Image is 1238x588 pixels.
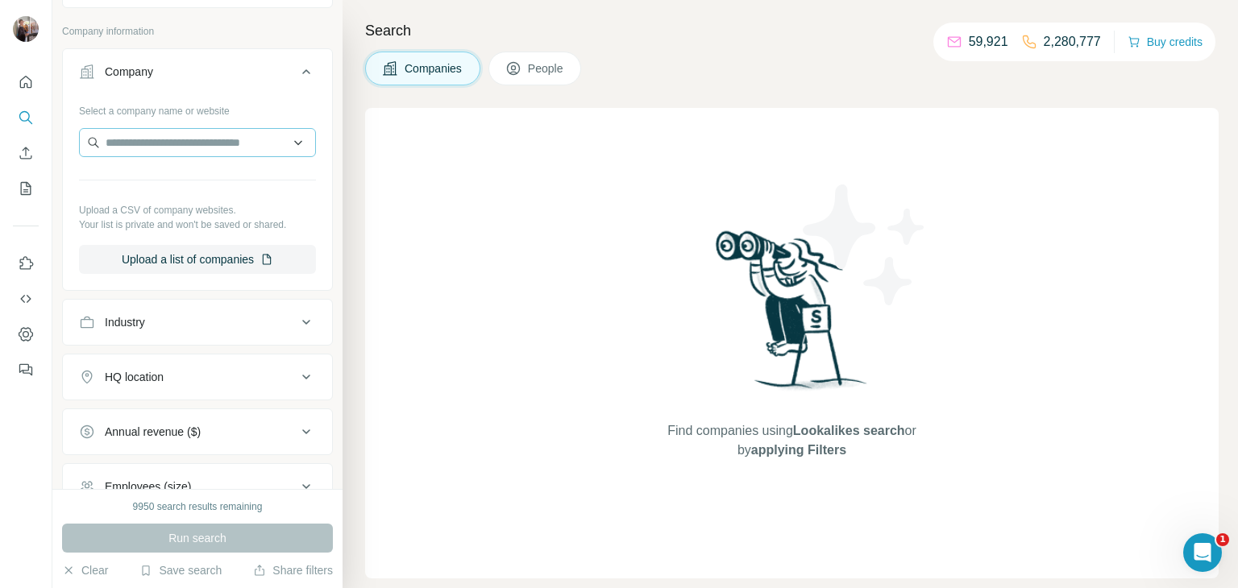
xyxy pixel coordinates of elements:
div: HQ location [105,369,164,385]
p: Upload a CSV of company websites. [79,203,316,217]
h4: Search [365,19,1219,42]
button: Feedback [13,355,39,384]
p: Company information [62,24,333,39]
button: Annual revenue ($) [63,412,332,451]
div: Annual revenue ($) [105,424,201,440]
button: HQ location [63,358,332,396]
button: Dashboard [13,320,39,349]
span: Lookalikes search [793,424,905,437]
button: Use Surfe on LinkedIn [13,249,39,278]
span: People [528,60,565,77]
span: applying Filters [751,443,846,457]
img: Surfe Illustration - Stars [792,172,937,317]
button: My lists [13,174,39,203]
button: Share filters [253,562,333,578]
img: Surfe Illustration - Woman searching with binoculars [708,226,876,406]
iframe: Intercom live chat [1183,533,1222,572]
button: Industry [63,303,332,342]
div: Company [105,64,153,80]
button: Employees (size) [63,467,332,506]
span: Companies [405,60,463,77]
span: Find companies using or by [663,421,920,460]
div: Select a company name or website [79,97,316,118]
p: 59,921 [969,32,1008,52]
p: Your list is private and won't be saved or shared. [79,217,316,232]
button: Search [13,103,39,132]
button: Quick start [13,68,39,97]
button: Enrich CSV [13,139,39,168]
p: 2,280,777 [1044,32,1101,52]
button: Save search [139,562,222,578]
button: Buy credits [1128,31,1203,53]
div: 9950 search results remaining [133,499,263,514]
button: Clear [62,562,108,578]
button: Use Surfe API [13,284,39,313]
div: Industry [105,314,145,330]
div: Employees (size) [105,478,191,495]
button: Company [63,52,332,97]
button: Upload a list of companies [79,245,316,274]
img: Avatar [13,16,39,42]
span: 1 [1216,533,1229,546]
